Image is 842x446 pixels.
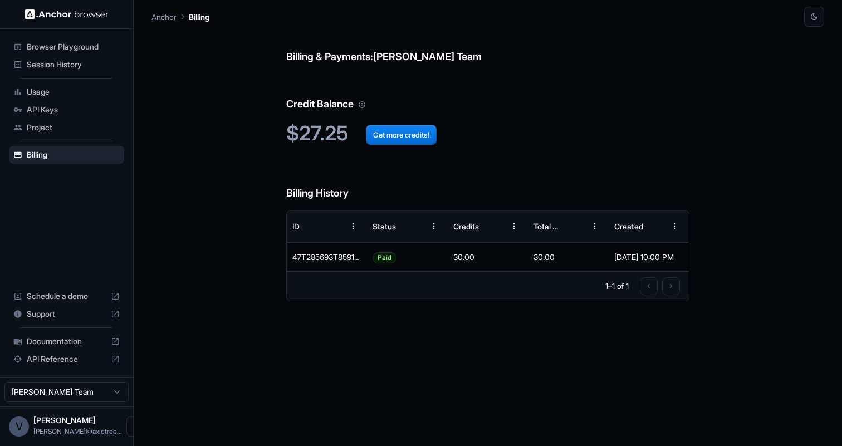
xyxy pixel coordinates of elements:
div: Billing [9,146,124,164]
span: API Keys [27,104,120,115]
span: Browser Playground [27,41,120,52]
h6: Billing History [286,163,690,202]
div: Total Cost [533,222,564,231]
span: API Reference [27,354,106,365]
svg: Your credit balance will be consumed as you use the API. Visit the usage page to view a breakdown... [358,101,366,109]
h6: Credit Balance [286,74,690,112]
span: vipin@axiotree.com [33,427,122,435]
button: Sort [404,216,424,236]
button: Menu [665,216,685,236]
span: Schedule a demo [27,291,106,302]
p: Anchor [151,11,177,23]
img: Anchor Logo [25,9,109,19]
p: Billing [189,11,209,23]
div: Support [9,305,124,323]
div: Schedule a demo [9,287,124,305]
div: Documentation [9,332,124,350]
h6: Billing & Payments: [PERSON_NAME] Team [286,27,690,65]
div: Usage [9,83,124,101]
span: Vipin Tanna [33,415,96,425]
div: 30.00 [528,242,609,271]
div: 47T285693T859164W [287,242,368,271]
nav: breadcrumb [151,11,209,23]
button: Menu [585,216,605,236]
div: Status [373,222,396,231]
div: [DATE] 10:00 PM [614,243,684,271]
div: Session History [9,56,124,73]
button: Menu [343,216,363,236]
span: Support [27,308,106,320]
p: 1–1 of 1 [605,281,629,292]
span: Usage [27,86,120,97]
button: Sort [565,216,585,236]
button: Sort [323,216,343,236]
div: Created [614,222,643,231]
div: API Reference [9,350,124,368]
h2: $27.25 [286,121,690,145]
button: Open menu [126,416,146,437]
span: Documentation [27,336,106,347]
div: API Keys [9,101,124,119]
button: Get more credits! [366,125,437,145]
button: Sort [484,216,504,236]
button: Menu [504,216,524,236]
div: ID [292,222,300,231]
button: Menu [424,216,444,236]
div: Project [9,119,124,136]
button: Sort [645,216,665,236]
span: Project [27,122,120,133]
div: Browser Playground [9,38,124,56]
div: Credits [453,222,479,231]
span: Billing [27,149,120,160]
div: 30.00 [448,242,528,271]
span: Paid [373,243,396,272]
div: V [9,416,29,437]
span: Session History [27,59,120,70]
